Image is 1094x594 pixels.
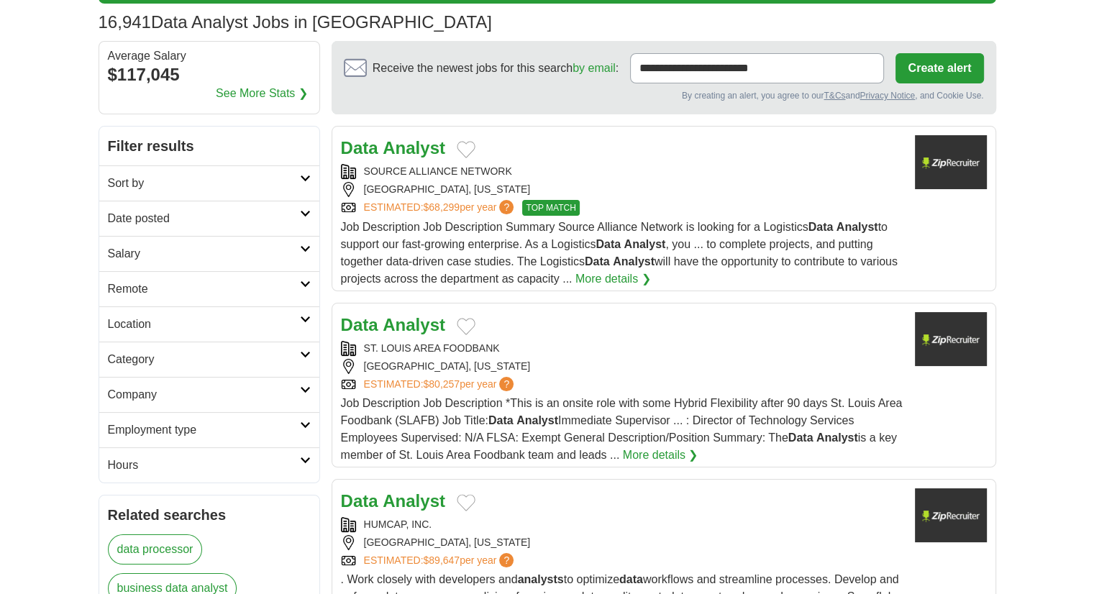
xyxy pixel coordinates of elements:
[99,165,319,201] a: Sort by
[108,504,311,526] h2: Related searches
[108,351,300,368] h2: Category
[837,221,878,233] strong: Analyst
[516,414,558,426] strong: Analyst
[499,553,514,567] span: ?
[108,280,300,298] h2: Remote
[383,315,445,334] strong: Analyst
[216,85,308,102] a: See More Stats ❯
[816,431,858,444] strong: Analyst
[99,342,319,377] a: Category
[573,62,616,74] a: by email
[423,378,460,390] span: $80,257
[364,377,517,392] a: ESTIMATED:$80,257per year?
[341,341,903,356] div: ST. LOUIS AREA FOODBANK
[585,255,610,268] strong: Data
[624,238,665,250] strong: Analyst
[108,316,300,333] h2: Location
[788,431,813,444] strong: Data
[108,457,300,474] h2: Hours
[623,447,698,464] a: More details ❯
[99,306,319,342] a: Location
[915,312,987,366] img: Company logo
[341,315,445,334] a: Data Analyst
[341,221,898,285] span: Job Description Job Description Summary Source Alliance Network is looking for a Logistics to sup...
[518,573,564,585] strong: analysts
[341,491,445,511] a: Data Analyst
[613,255,655,268] strong: Analyst
[108,421,300,439] h2: Employment type
[108,386,300,403] h2: Company
[895,53,983,83] button: Create alert
[575,270,651,288] a: More details ❯
[457,318,475,335] button: Add to favorite jobs
[99,127,319,165] h2: Filter results
[364,553,517,568] a: ESTIMATED:$89,647per year?
[108,534,203,565] a: data processor
[383,491,445,511] strong: Analyst
[860,91,915,101] a: Privacy Notice
[824,91,845,101] a: T&Cs
[99,447,319,483] a: Hours
[344,89,984,102] div: By creating an alert, you agree to our and , and Cookie Use.
[108,50,311,62] div: Average Salary
[108,210,300,227] h2: Date posted
[341,164,903,179] div: SOURCE ALLIANCE NETWORK
[99,271,319,306] a: Remote
[341,397,903,461] span: Job Description Job Description *This is an onsite role with some Hybrid Flexibility after 90 day...
[808,221,834,233] strong: Data
[99,236,319,271] a: Salary
[499,200,514,214] span: ?
[108,245,300,262] h2: Salary
[364,200,517,216] a: ESTIMATED:$68,299per year?
[341,315,378,334] strong: Data
[522,200,579,216] span: TOP MATCH
[915,488,987,542] img: Company logo
[99,9,151,35] span: 16,941
[341,517,903,532] div: HUMCAP, INC.
[99,201,319,236] a: Date posted
[383,138,445,157] strong: Analyst
[99,12,492,32] h1: Data Analyst Jobs in [GEOGRAPHIC_DATA]
[619,573,643,585] strong: data
[108,175,300,192] h2: Sort by
[99,377,319,412] a: Company
[99,412,319,447] a: Employment type
[596,238,621,250] strong: Data
[488,414,514,426] strong: Data
[341,535,903,550] div: [GEOGRAPHIC_DATA], [US_STATE]
[915,135,987,189] img: Company logo
[341,138,445,157] a: Data Analyst
[423,554,460,566] span: $89,647
[373,60,619,77] span: Receive the newest jobs for this search :
[108,62,311,88] div: $117,045
[341,359,903,374] div: [GEOGRAPHIC_DATA], [US_STATE]
[341,182,903,197] div: [GEOGRAPHIC_DATA], [US_STATE]
[457,141,475,158] button: Add to favorite jobs
[341,138,378,157] strong: Data
[499,377,514,391] span: ?
[423,201,460,213] span: $68,299
[457,494,475,511] button: Add to favorite jobs
[341,491,378,511] strong: Data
